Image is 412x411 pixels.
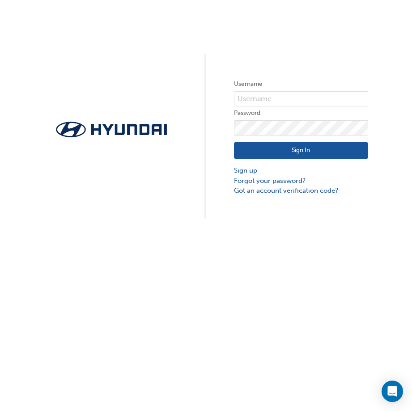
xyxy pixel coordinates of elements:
a: Forgot your password? [234,176,368,186]
button: Sign In [234,142,368,159]
a: Sign up [234,165,368,176]
label: Username [234,79,368,89]
div: Open Intercom Messenger [382,381,403,402]
img: Trak [44,119,178,140]
label: Password [234,108,368,119]
input: Username [234,91,368,106]
a: Got an account verification code? [234,186,368,196]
